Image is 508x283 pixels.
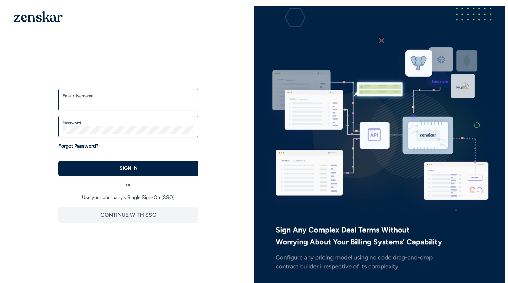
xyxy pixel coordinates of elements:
[58,207,198,223] button: CONTINUE WITH SSO
[58,161,198,176] button: SIGN IN
[63,120,194,126] label: Password
[58,176,198,189] div: or
[14,11,63,22] img: 1OGAJ2xQqyY4LXKgY66KYq0eOWRCkrZdAb3gUhuVAqdWPZE9SRJmCz+oDMSn4zDLXe31Ii730ItAGKgCKgCCgCikA4Av8PJUP...
[120,165,138,172] p: SIGN IN
[58,194,198,201] p: Use your company's Single Sign-On (SSO)
[58,143,98,150] a: Forgot Password?
[63,93,194,99] label: Email/Username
